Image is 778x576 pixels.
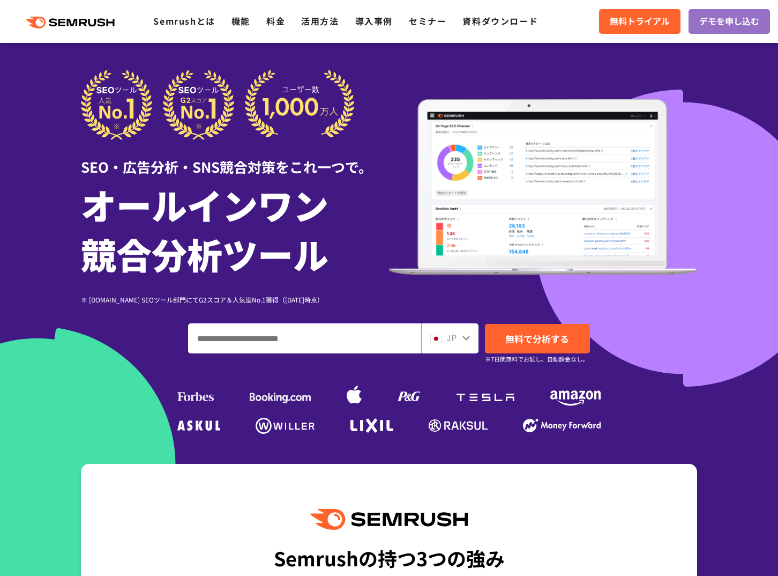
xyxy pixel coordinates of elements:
[462,14,538,27] a: 資料ダウンロード
[689,9,770,34] a: デモを申し込む
[81,294,389,305] div: ※ [DOMAIN_NAME] SEOツール部門にてG2スコア＆人気度No.1獲得（[DATE]時点）
[81,140,389,177] div: SEO・広告分析・SNS競合対策をこれ一つで。
[409,14,446,27] a: セミナー
[610,14,670,28] span: 無料トライアル
[310,509,468,530] img: Semrush
[699,14,759,28] span: デモを申し込む
[231,14,250,27] a: 機能
[599,9,680,34] a: 無料トライアル
[81,180,389,278] h1: オールインワン 競合分析ツール
[153,14,215,27] a: Semrushとは
[485,354,588,364] small: ※7日間無料でお試し。自動課金なし。
[505,332,569,345] span: 無料で分析する
[446,331,457,344] span: JP
[485,324,590,353] a: 無料で分析する
[301,14,339,27] a: 活用方法
[266,14,285,27] a: 料金
[189,324,421,353] input: ドメイン、キーワードまたはURLを入力してください
[355,14,393,27] a: 導入事例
